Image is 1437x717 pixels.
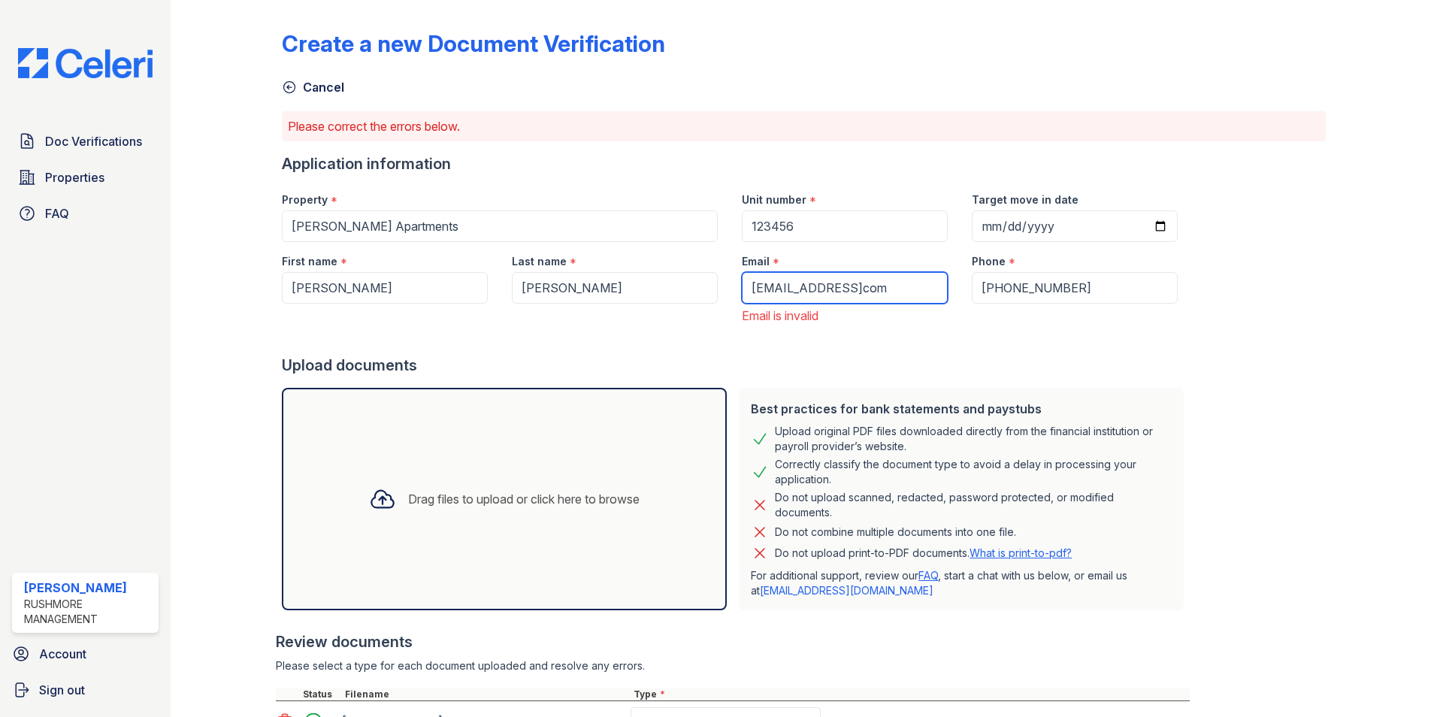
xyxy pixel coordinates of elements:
div: Please select a type for each document uploaded and resolve any errors. [276,658,1190,673]
div: Status [300,688,342,700]
div: Do not upload scanned, redacted, password protected, or modified documents. [775,490,1172,520]
label: Last name [512,254,567,269]
div: Best practices for bank statements and paystubs [751,400,1172,418]
div: [PERSON_NAME] [24,579,153,597]
div: Email is invalid [742,307,948,325]
label: Unit number [742,192,806,207]
span: Properties [45,168,104,186]
label: Phone [972,254,1006,269]
a: Sign out [6,675,165,705]
div: Rushmore Management [24,597,153,627]
label: First name [282,254,337,269]
a: Cancel [282,78,344,96]
div: Application information [282,153,1190,174]
a: FAQ [918,569,938,582]
label: Email [742,254,770,269]
a: [EMAIL_ADDRESS][DOMAIN_NAME] [760,584,933,597]
p: Please correct the errors below. [288,117,1320,135]
div: Drag files to upload or click here to browse [408,490,640,508]
label: Property [282,192,328,207]
span: FAQ [45,204,69,222]
p: Do not upload print-to-PDF documents. [775,546,1072,561]
a: Account [6,639,165,669]
div: Upload documents [282,355,1190,376]
a: FAQ [12,198,159,228]
a: Doc Verifications [12,126,159,156]
div: Type [631,688,1190,700]
p: For additional support, review our , start a chat with us below, or email us at [751,568,1172,598]
div: Create a new Document Verification [282,30,665,57]
div: Upload original PDF files downloaded directly from the financial institution or payroll provider’... [775,424,1172,454]
span: Doc Verifications [45,132,142,150]
a: What is print-to-pdf? [970,546,1072,559]
a: Properties [12,162,159,192]
img: CE_Logo_Blue-a8612792a0a2168367f1c8372b55b34899dd931a85d93a1a3d3e32e68fde9ad4.png [6,48,165,78]
label: Target move in date [972,192,1079,207]
div: Do not combine multiple documents into one file. [775,523,1016,541]
span: Account [39,645,86,663]
span: Sign out [39,681,85,699]
div: Filename [342,688,631,700]
div: Review documents [276,631,1190,652]
div: Correctly classify the document type to avoid a delay in processing your application. [775,457,1172,487]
